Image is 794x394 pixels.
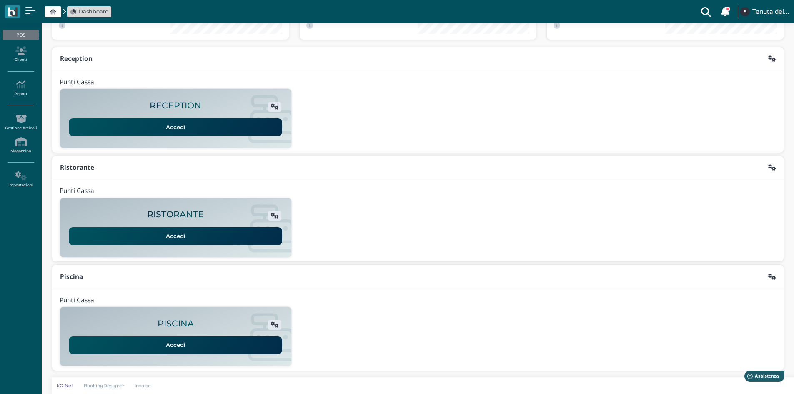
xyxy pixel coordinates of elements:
a: Accedi [69,118,282,136]
h4: Punti Cassa [60,79,94,86]
span: Assistenza [25,7,55,13]
a: Gestione Articoli [3,111,39,134]
a: Clienti [3,43,39,66]
a: Report [3,77,39,100]
h2: PISCINA [158,319,194,329]
span: Dashboard [78,8,109,15]
img: logo [8,7,17,17]
iframe: Help widget launcher [735,368,787,387]
b: Ristorante [60,163,94,172]
h2: RECEPTION [150,101,201,110]
p: I/O Net [57,382,73,389]
img: ... [740,7,749,16]
a: Invoice [130,382,157,389]
a: Magazzino [3,134,39,157]
h4: Tenuta del Barco [752,8,789,15]
a: Dashboard [70,8,109,15]
a: BookingDesigner [78,382,130,389]
b: Reception [60,54,93,63]
b: Piscina [60,272,83,281]
h4: Punti Cassa [60,297,94,304]
div: POS [3,30,39,40]
h4: Punti Cassa [60,188,94,195]
a: ... Tenuta del Barco [739,2,789,22]
a: Accedi [69,227,282,245]
a: Accedi [69,336,282,354]
a: Impostazioni [3,168,39,191]
h2: RISTORANTE [147,210,204,219]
